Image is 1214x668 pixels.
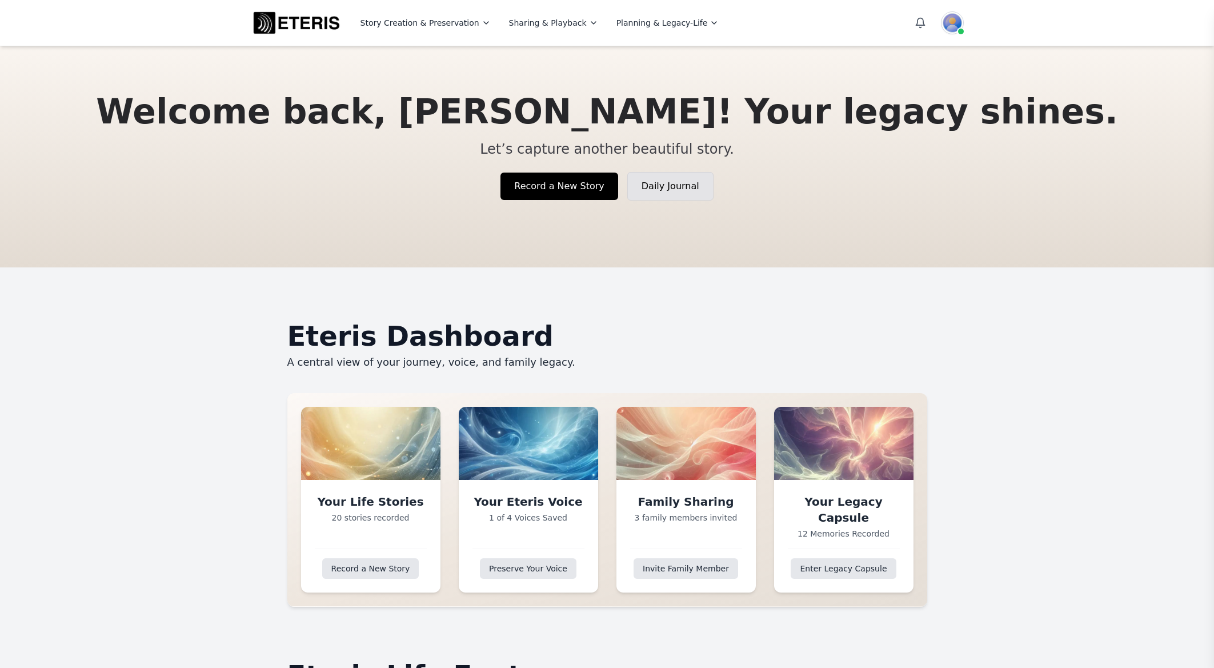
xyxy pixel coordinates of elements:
[96,94,1117,129] h1: Welcome back, [PERSON_NAME]! Your legacy shines.
[287,322,927,350] h2: Eteris Dashboard
[909,11,932,34] button: Open notifications
[627,172,714,201] a: Daily Journal
[415,140,799,158] p: Let’s capture another beautiful story.
[791,558,896,579] a: Enter Legacy Capsule
[616,407,756,480] img: Family Sharing
[941,11,964,34] img: User avatar
[472,494,584,510] h3: Your Eteris Voice
[788,494,900,526] h3: Your Legacy Capsule
[315,512,427,523] p: 20 stories recorded
[356,15,495,31] button: Story Creation & Preservation
[322,558,419,579] a: Record a New Story
[301,407,440,480] img: Your Life Stories
[630,494,742,510] h3: Family Sharing
[612,15,724,31] button: Planning & Legacy-Life
[472,512,584,523] p: 1 of 4 Voices Saved
[634,558,738,579] a: Invite Family Member
[315,494,427,510] h3: Your Life Stories
[774,407,913,480] img: Your Legacy Capsule
[630,512,742,523] p: 3 family members invited
[504,15,603,31] button: Sharing & Playback
[251,9,342,37] a: Eteris Logo
[500,173,618,200] a: Record a New Story
[480,558,576,579] a: Preserve Your Voice
[788,528,900,539] p: 12 Memories Recorded
[287,354,671,370] p: A central view of your journey, voice, and family legacy.
[251,9,342,37] img: Eteris Life Logo
[459,407,598,480] img: Your Eteris Voice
